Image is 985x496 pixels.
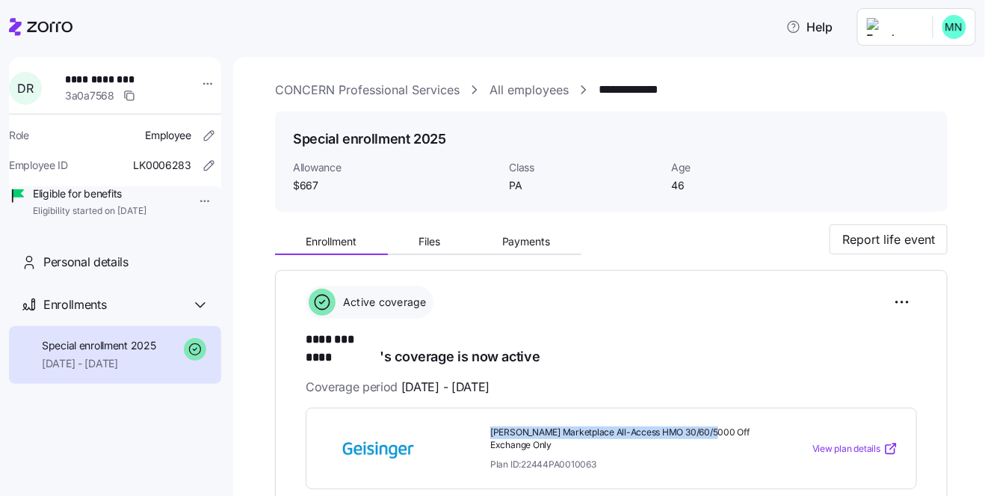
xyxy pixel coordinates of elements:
span: Active coverage [339,295,427,310]
img: Employer logo [867,18,921,36]
span: [DATE] - [DATE] [401,378,490,397]
span: PA [509,178,659,193]
h1: Special enrollment 2025 [293,129,446,148]
span: Employee ID [9,158,68,173]
span: [PERSON_NAME] Marketplace All-Access HMO 30/60/5000 Off Exchange Only [490,426,752,452]
span: Files [419,236,440,247]
span: $667 [293,178,497,193]
span: Coverage period [306,378,490,397]
span: Allowance [293,160,497,175]
span: Payments [502,236,551,247]
span: Report life event [842,230,935,248]
span: Employee [145,128,191,143]
h1: 's coverage is now active [306,331,917,366]
span: View plan details [812,442,880,456]
span: Enrollments [43,296,106,314]
span: 3a0a7568 [65,88,114,103]
span: [DATE] - [DATE] [42,356,156,371]
span: Enrollment [306,236,356,247]
a: All employees [490,81,569,99]
span: D R [17,82,33,94]
span: Role [9,128,29,143]
a: View plan details [812,441,898,456]
span: Personal details [43,253,129,272]
span: LK0006283 [134,158,191,173]
button: Help [774,12,845,42]
span: Plan ID: 22444PA0010063 [490,458,596,471]
span: Eligible for benefits [33,186,146,201]
img: b0ee0d05d7ad5b312d7e0d752ccfd4ca [942,15,966,39]
span: Eligibility started on [DATE] [33,205,146,218]
span: Age [671,160,821,175]
span: 46 [671,178,821,193]
span: Help [786,18,833,36]
button: Report life event [830,224,948,254]
span: Special enrollment 2025 [42,338,156,353]
a: CONCERN Professional Services [275,81,460,99]
span: Class [509,160,659,175]
img: Geisinger [324,432,432,466]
